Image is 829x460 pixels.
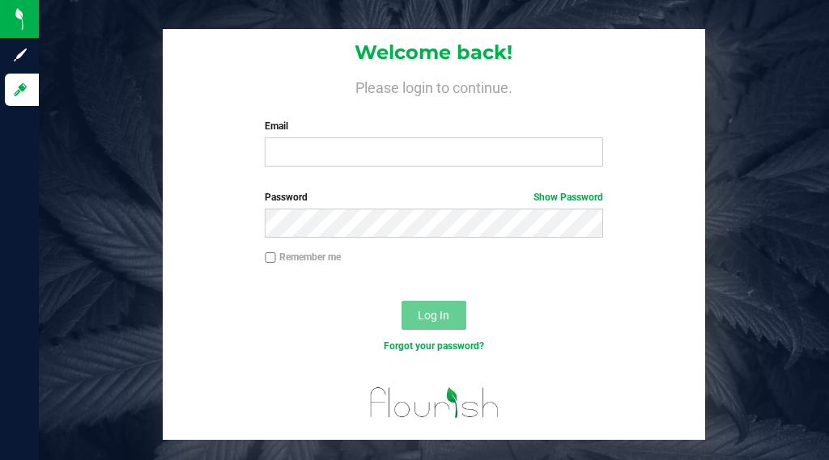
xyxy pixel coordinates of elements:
[163,77,706,96] h4: Please login to continue.
[265,192,308,203] span: Password
[384,340,484,352] a: Forgot your password?
[402,301,466,330] button: Log In
[418,309,449,322] span: Log In
[534,192,603,203] a: Show Password
[366,371,502,429] img: flourish_logo.png
[265,252,276,264] input: Remember me
[12,82,28,98] inline-svg: Log in
[265,250,341,264] label: Remember me
[12,47,28,63] inline-svg: Sign up
[265,119,602,133] label: Email
[163,42,706,63] h1: Welcome back!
